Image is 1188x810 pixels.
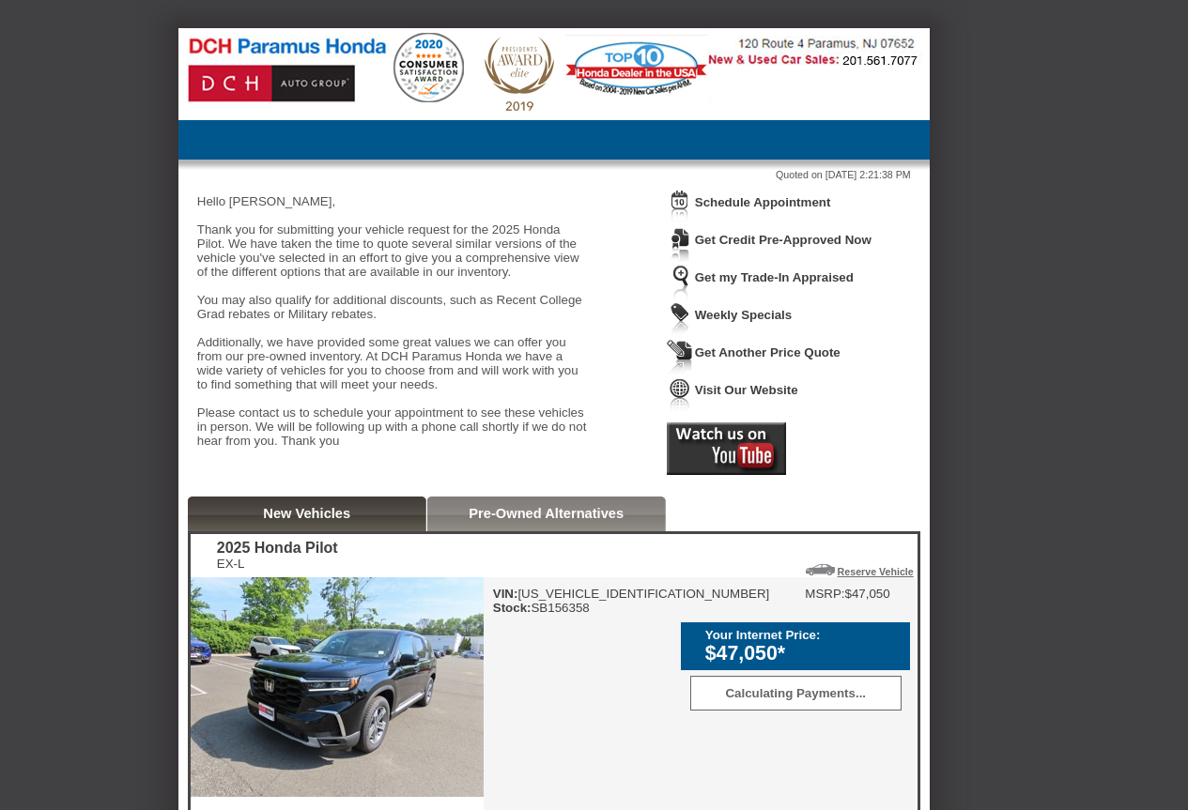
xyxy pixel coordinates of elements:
[806,564,835,575] img: Icon_ReserveVehicleCar.png
[695,270,854,284] a: Get my Trade-In Appraised
[191,577,484,797] img: 2025 Honda Pilot
[197,180,592,462] div: Hello [PERSON_NAME], Thank you for submitting your vehicle request for the 2025 Honda Pilot. We h...
[805,587,844,601] td: MSRP:
[667,377,693,412] img: Icon_VisitWebsite.png
[263,506,350,521] a: New Vehicles
[667,190,693,224] img: Icon_ScheduleAppointment.png
[838,566,914,577] a: Reserve Vehicle
[217,540,338,557] div: 2025 Honda Pilot
[469,506,624,521] a: Pre-Owned Alternatives
[695,308,792,322] a: Weekly Specials
[493,587,518,601] b: VIN:
[667,340,693,374] img: Icon_GetQuote.png
[217,557,338,571] div: EX-L
[695,383,798,397] a: Visit Our Website
[705,628,901,642] div: Your Internet Price:
[705,642,901,665] div: $47,050*
[667,265,693,299] img: Icon_TradeInAppraisal.png
[667,302,693,337] img: Icon_WeeklySpecials.png
[493,601,532,615] b: Stock:
[845,587,890,601] td: $47,050
[695,233,872,247] a: Get Credit Pre-Approved Now
[667,422,786,475] img: Icon_Youtube2.png
[695,195,831,209] a: Schedule Appointment
[667,227,693,262] img: Icon_CreditApproval.png
[695,345,841,359] a: Get Another Price Quote
[690,676,902,711] div: Calculating Payments...
[197,169,911,180] div: Quoted on [DATE] 2:21:38 PM
[493,587,770,615] div: [US_VEHICLE_IDENTIFICATION_NUMBER] SB156358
